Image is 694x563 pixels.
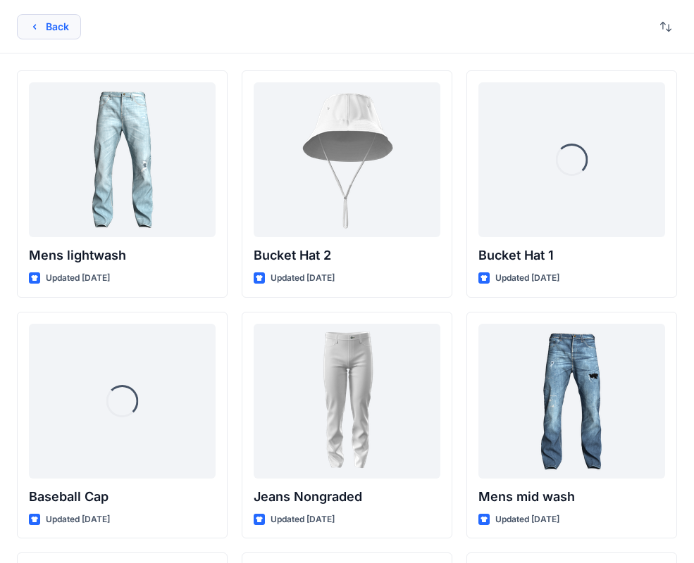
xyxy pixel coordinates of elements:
[46,512,110,527] p: Updated [DATE]
[478,487,665,507] p: Mens mid wash
[46,271,110,286] p: Updated [DATE]
[17,14,81,39] button: Back
[271,512,335,527] p: Updated [DATE]
[254,82,440,237] a: Bucket Hat 2
[254,324,440,479] a: Jeans Nongraded
[478,324,665,479] a: Mens mid wash
[495,271,559,286] p: Updated [DATE]
[29,487,216,507] p: Baseball Cap
[29,82,216,237] a: Mens lightwash
[254,487,440,507] p: Jeans Nongraded
[254,246,440,265] p: Bucket Hat 2
[29,246,216,265] p: Mens lightwash
[495,512,559,527] p: Updated [DATE]
[271,271,335,286] p: Updated [DATE]
[478,246,665,265] p: Bucket Hat 1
